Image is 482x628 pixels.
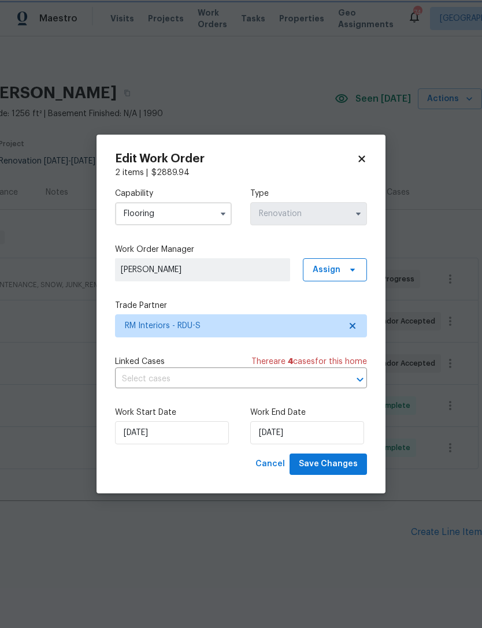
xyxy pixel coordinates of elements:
input: M/D/YYYY [115,421,229,444]
button: Show options [216,207,230,221]
button: Save Changes [290,454,367,475]
div: 2 items | [115,167,367,179]
input: Select cases [115,370,335,388]
span: Linked Cases [115,356,165,367]
h2: Edit Work Order [115,153,357,165]
span: RM Interiors - RDU-S [125,320,340,332]
button: Show options [351,207,365,221]
label: Work Start Date [115,407,232,418]
label: Capability [115,188,232,199]
input: Select... [250,202,367,225]
span: [PERSON_NAME] [121,264,284,276]
button: Open [352,371,368,388]
span: Save Changes [299,457,358,471]
span: $ 2889.94 [151,169,190,177]
input: Select... [115,202,232,225]
label: Type [250,188,367,199]
button: Cancel [251,454,290,475]
span: Assign [313,264,340,276]
span: 4 [288,358,293,366]
span: There are case s for this home [251,356,367,367]
label: Work End Date [250,407,367,418]
input: M/D/YYYY [250,421,364,444]
span: Cancel [255,457,285,471]
label: Trade Partner [115,300,367,311]
label: Work Order Manager [115,244,367,255]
